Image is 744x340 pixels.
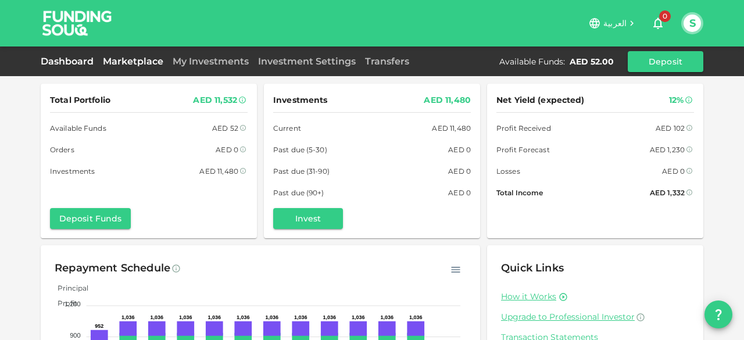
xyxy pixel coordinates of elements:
span: Losses [496,165,520,177]
a: Investment Settings [253,56,360,67]
div: AED 52.00 [570,56,614,67]
div: AED 0 [662,165,685,177]
span: Profit Received [496,122,551,134]
span: Investments [50,165,95,177]
div: AED 52 [212,122,238,134]
span: Upgrade to Professional Investor [501,312,635,322]
span: Past due (31-90) [273,165,330,177]
div: AED 11,532 [193,93,237,108]
span: Principal [49,284,88,292]
div: Available Funds : [499,56,565,67]
span: Available Funds [50,122,106,134]
a: Dashboard [41,56,98,67]
tspan: 1,200 [65,300,81,307]
button: 0 [646,12,670,35]
a: How it Works [501,291,556,302]
button: Deposit Funds [50,208,131,229]
a: Upgrade to Professional Investor [501,312,689,323]
div: AED 1,332 [650,187,685,199]
div: 12% [669,93,684,108]
span: Current [273,122,301,134]
span: Total Income [496,187,543,199]
span: Total Portfolio [50,93,110,108]
div: AED 1,230 [650,144,685,156]
button: Invest [273,208,343,229]
span: Profit [49,299,77,307]
div: AED 0 [216,144,238,156]
button: question [704,300,732,328]
div: AED 102 [656,122,685,134]
span: 0 [659,10,671,22]
a: My Investments [168,56,253,67]
button: S [684,15,701,32]
div: AED 0 [448,165,471,177]
div: AED 0 [448,187,471,199]
div: Repayment Schedule [55,259,170,278]
div: AED 11,480 [432,122,471,134]
span: Profit Forecast [496,144,550,156]
span: Net Yield (expected) [496,93,585,108]
tspan: 900 [70,332,80,339]
button: Deposit [628,51,703,72]
span: العربية [603,18,627,28]
div: AED 11,480 [424,93,471,108]
a: Marketplace [98,56,168,67]
span: Past due (5-30) [273,144,327,156]
span: Quick Links [501,262,564,274]
a: Transfers [360,56,414,67]
div: AED 11,480 [199,165,238,177]
span: Past due (90+) [273,187,324,199]
span: Orders [50,144,74,156]
div: AED 0 [448,144,471,156]
span: Investments [273,93,327,108]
